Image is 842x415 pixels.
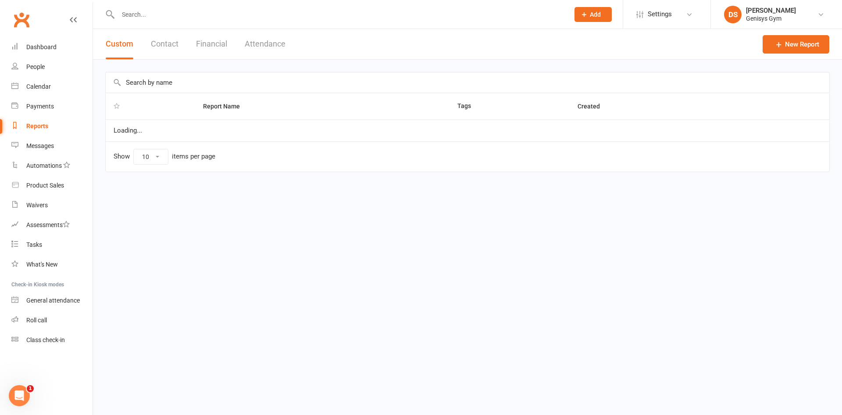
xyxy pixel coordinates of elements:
[11,215,93,235] a: Assessments
[106,72,829,93] input: Search by name
[578,103,610,110] span: Created
[26,142,54,149] div: Messages
[26,202,48,209] div: Waivers
[114,149,215,165] div: Show
[11,195,93,215] a: Waivers
[11,37,93,57] a: Dashboard
[11,255,93,274] a: What's New
[26,83,51,90] div: Calendar
[11,310,93,330] a: Roll call
[11,156,93,176] a: Automations
[106,29,133,59] button: Custom
[115,8,563,21] input: Search...
[196,29,227,59] button: Financial
[590,11,601,18] span: Add
[26,182,64,189] div: Product Sales
[763,35,829,54] a: New Report
[26,43,57,51] div: Dashboard
[11,291,93,310] a: General attendance kiosk mode
[172,153,215,160] div: items per page
[648,4,672,24] span: Settings
[11,235,93,255] a: Tasks
[26,261,58,268] div: What's New
[245,29,285,59] button: Attendance
[106,119,829,141] td: Loading...
[746,7,796,14] div: [PERSON_NAME]
[746,14,796,22] div: Genisys Gym
[26,103,54,110] div: Payments
[724,6,742,23] div: DS
[9,385,30,406] iframe: Intercom live chat
[11,9,32,31] a: Clubworx
[151,29,178,59] button: Contact
[11,330,93,350] a: Class kiosk mode
[450,93,570,119] th: Tags
[11,116,93,136] a: Reports
[26,63,45,70] div: People
[27,385,34,392] span: 1
[26,317,47,324] div: Roll call
[26,221,70,228] div: Assessments
[578,101,610,112] button: Created
[26,297,80,304] div: General attendance
[11,176,93,195] a: Product Sales
[26,336,65,343] div: Class check-in
[11,136,93,156] a: Messages
[11,97,93,116] a: Payments
[26,162,62,169] div: Automations
[11,57,93,77] a: People
[203,101,250,112] button: Report Name
[574,7,612,22] button: Add
[26,241,42,248] div: Tasks
[11,77,93,97] a: Calendar
[26,123,48,130] div: Reports
[203,103,250,110] span: Report Name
